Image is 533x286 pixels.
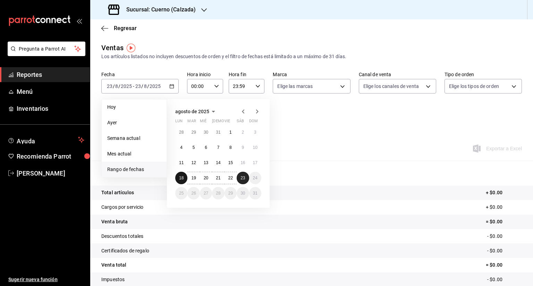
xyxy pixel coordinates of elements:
button: 18 de agosto de 2025 [175,172,187,184]
p: - $0.00 [487,276,522,283]
label: Fecha [101,72,179,77]
abbr: 24 de agosto de 2025 [253,176,257,180]
p: + $0.00 [486,204,522,211]
abbr: 12 de agosto de 2025 [191,160,196,165]
input: ---- [149,83,161,89]
abbr: 3 de agosto de 2025 [254,130,256,135]
span: / [147,83,149,89]
abbr: 19 de agosto de 2025 [191,176,196,180]
button: 10 de agosto de 2025 [249,141,261,154]
span: Elige las marcas [277,83,313,90]
span: Recomienda Parrot [17,152,84,161]
label: Hora inicio [187,72,223,77]
abbr: 30 de julio de 2025 [204,130,208,135]
p: = $0.00 [486,261,522,269]
button: 24 de agosto de 2025 [249,172,261,184]
button: 27 de agosto de 2025 [200,187,212,199]
abbr: 29 de agosto de 2025 [228,191,233,196]
span: Sugerir nueva función [8,276,84,283]
abbr: 5 de agosto de 2025 [193,145,195,150]
button: 8 de agosto de 2025 [225,141,237,154]
label: Marca [273,72,350,77]
a: Pregunta a Parrot AI [5,50,85,57]
abbr: domingo [249,119,258,126]
button: 30 de julio de 2025 [200,126,212,138]
input: ---- [120,83,132,89]
abbr: 11 de agosto de 2025 [179,160,184,165]
abbr: jueves [212,119,253,126]
span: Inventarios [17,104,84,113]
span: Semana actual [107,135,161,142]
button: 12 de agosto de 2025 [187,157,200,169]
button: 14 de agosto de 2025 [212,157,224,169]
button: 31 de agosto de 2025 [249,187,261,199]
p: Cargos por servicio [101,204,144,211]
button: 15 de agosto de 2025 [225,157,237,169]
button: 28 de agosto de 2025 [212,187,224,199]
button: 3 de agosto de 2025 [249,126,261,138]
div: Ventas [101,43,124,53]
button: 29 de julio de 2025 [187,126,200,138]
button: 31 de julio de 2025 [212,126,224,138]
abbr: 4 de agosto de 2025 [180,145,183,150]
abbr: 16 de agosto de 2025 [240,160,245,165]
button: 29 de agosto de 2025 [225,187,237,199]
button: 22 de agosto de 2025 [225,172,237,184]
button: open_drawer_menu [76,18,82,24]
span: Regresar [114,25,137,32]
input: -- [135,83,141,89]
abbr: 21 de agosto de 2025 [216,176,220,180]
input: -- [115,83,118,89]
label: Hora fin [229,72,265,77]
button: agosto de 2025 [175,107,218,116]
span: Hoy [107,104,161,111]
span: / [118,83,120,89]
span: - [133,83,134,89]
button: 25 de agosto de 2025 [175,187,187,199]
p: + $0.00 [486,189,522,196]
abbr: 7 de agosto de 2025 [217,145,220,150]
span: Menú [17,87,84,96]
label: Tipo de orden [445,72,522,77]
p: Impuestos [101,276,125,283]
label: Canal de venta [359,72,436,77]
button: 5 de agosto de 2025 [187,141,200,154]
abbr: sábado [237,119,244,126]
button: 6 de agosto de 2025 [200,141,212,154]
abbr: 1 de agosto de 2025 [229,130,232,135]
abbr: lunes [175,119,183,126]
abbr: viernes [225,119,230,126]
span: Rango de fechas [107,166,161,173]
abbr: 28 de julio de 2025 [179,130,184,135]
span: Pregunta a Parrot AI [19,45,75,53]
abbr: miércoles [200,119,206,126]
abbr: 14 de agosto de 2025 [216,160,220,165]
div: Los artículos listados no incluyen descuentos de orden y el filtro de fechas está limitado a un m... [101,53,522,60]
button: 23 de agosto de 2025 [237,172,249,184]
abbr: 13 de agosto de 2025 [204,160,208,165]
button: Regresar [101,25,137,32]
abbr: 6 de agosto de 2025 [205,145,207,150]
button: 7 de agosto de 2025 [212,141,224,154]
button: 4 de agosto de 2025 [175,141,187,154]
p: - $0.00 [487,233,522,240]
abbr: 8 de agosto de 2025 [229,145,232,150]
p: = $0.00 [486,218,522,225]
button: 20 de agosto de 2025 [200,172,212,184]
abbr: 9 de agosto de 2025 [242,145,244,150]
p: Resumen [101,169,522,177]
abbr: 17 de agosto de 2025 [253,160,257,165]
abbr: 22 de agosto de 2025 [228,176,233,180]
p: Descuentos totales [101,233,143,240]
span: / [141,83,143,89]
abbr: 10 de agosto de 2025 [253,145,257,150]
button: 21 de agosto de 2025 [212,172,224,184]
button: Tooltip marker [127,44,135,52]
p: Venta total [101,261,126,269]
span: Elige los tipos de orden [449,83,499,90]
input: -- [107,83,113,89]
p: Total artículos [101,189,134,196]
button: 17 de agosto de 2025 [249,157,261,169]
p: - $0.00 [487,247,522,254]
button: 16 de agosto de 2025 [237,157,249,169]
